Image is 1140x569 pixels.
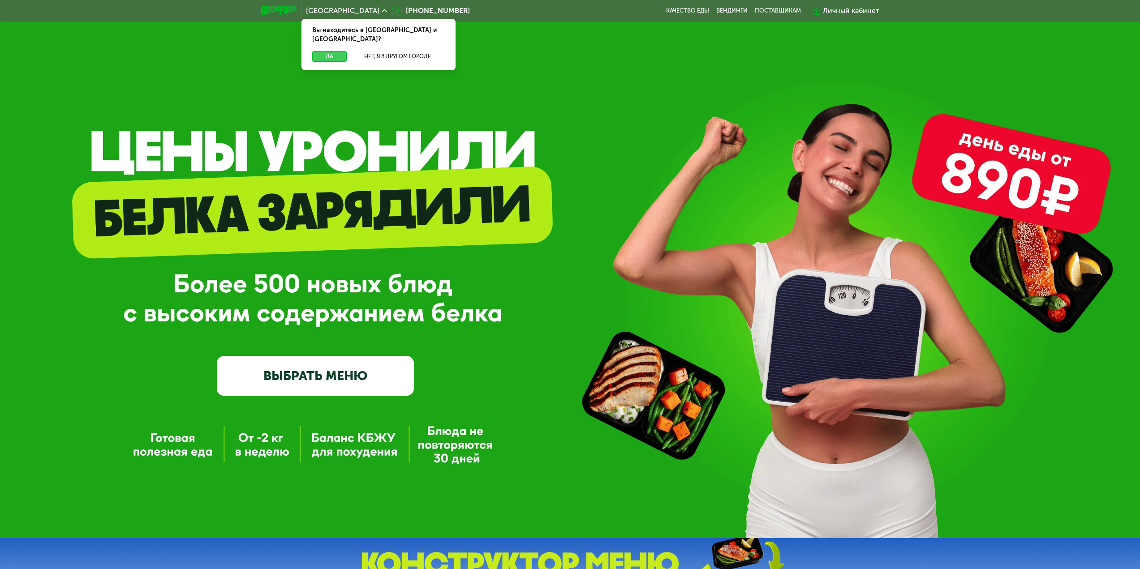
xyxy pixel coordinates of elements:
div: Вы находитесь в [GEOGRAPHIC_DATA] и [GEOGRAPHIC_DATA]? [301,19,456,51]
button: Да [312,51,347,62]
span: [GEOGRAPHIC_DATA] [306,7,379,14]
a: Качество еды [666,7,709,14]
div: Личный кабинет [823,5,879,16]
button: Нет, я в другом городе [350,51,445,62]
a: Вендинги [716,7,748,14]
a: ВЫБРАТЬ МЕНЮ [217,356,414,395]
div: поставщикам [755,7,801,14]
a: [PHONE_NUMBER] [391,5,470,16]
